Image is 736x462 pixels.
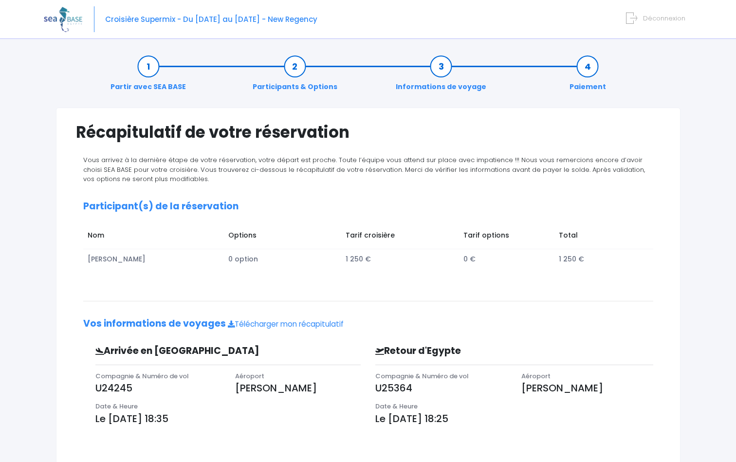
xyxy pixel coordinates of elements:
span: Compagnie & Numéro de vol [375,371,469,381]
td: Nom [83,225,224,249]
span: Date & Heure [95,402,138,411]
td: Tarif options [459,225,554,249]
td: 1 250 € [554,249,644,269]
span: Croisière Supermix - Du [DATE] au [DATE] - New Regency [105,14,317,24]
td: 0 € [459,249,554,269]
a: Télécharger mon récapitulatif [228,319,344,329]
a: Partir avec SEA BASE [106,61,191,92]
span: Date & Heure [375,402,418,411]
span: Compagnie & Numéro de vol [95,371,189,381]
td: Tarif croisière [341,225,459,249]
h3: Retour d'Egypte [368,346,587,357]
td: 1 250 € [341,249,459,269]
h2: Vos informations de voyages [83,318,653,330]
span: 0 option [228,254,258,264]
td: Total [554,225,644,249]
p: Le [DATE] 18:35 [95,411,361,426]
p: [PERSON_NAME] [235,381,361,395]
a: Informations de voyage [391,61,491,92]
td: [PERSON_NAME] [83,249,224,269]
h2: Participant(s) de la réservation [83,201,653,212]
p: [PERSON_NAME] [521,381,653,395]
h1: Récapitulatif de votre réservation [76,123,661,142]
p: Le [DATE] 18:25 [375,411,653,426]
span: Vous arrivez à la dernière étape de votre réservation, votre départ est proche. Toute l’équipe vo... [83,155,645,184]
a: Paiement [565,61,611,92]
td: Options [223,225,341,249]
p: U25364 [375,381,507,395]
span: Aéroport [521,371,551,381]
h3: Arrivée en [GEOGRAPHIC_DATA] [88,346,298,357]
a: Participants & Options [248,61,342,92]
p: U24245 [95,381,221,395]
span: Déconnexion [643,14,685,23]
span: Aéroport [235,371,264,381]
